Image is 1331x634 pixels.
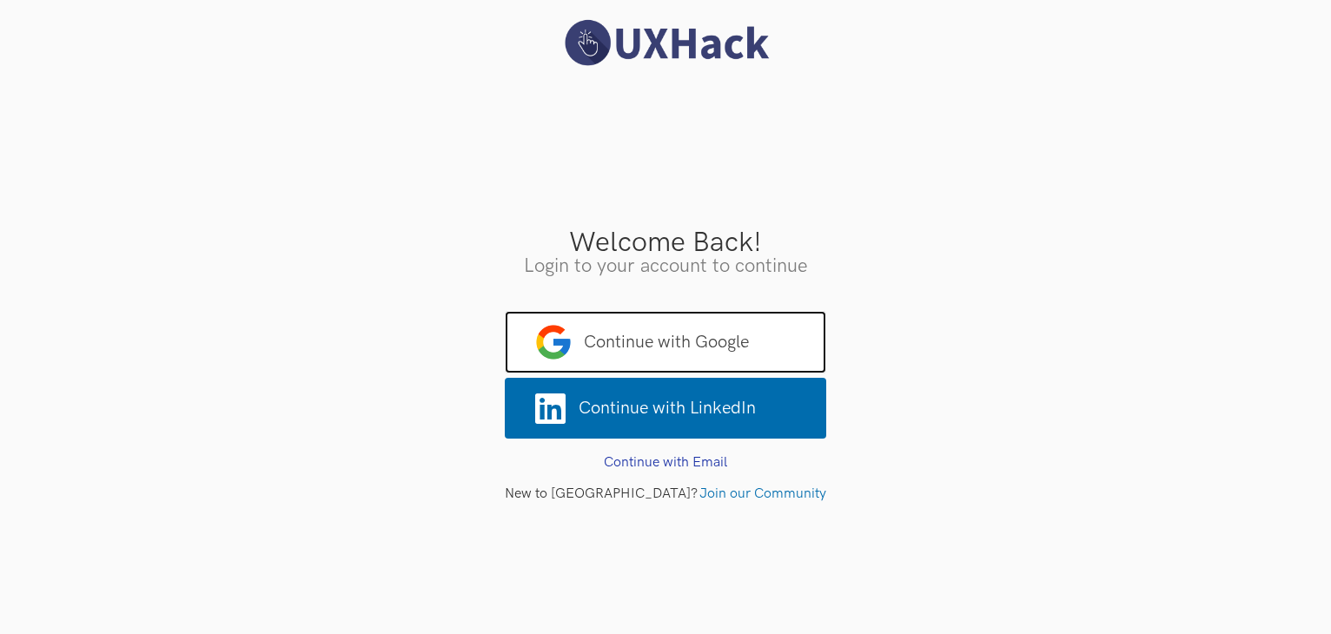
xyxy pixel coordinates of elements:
[505,485,698,502] span: New to [GEOGRAPHIC_DATA]?
[13,229,1318,257] h3: Welcome Back!
[604,454,727,471] a: Continue with Email
[505,311,826,373] a: Continue with Google
[505,378,826,439] a: Continue with LinkedIn
[13,257,1318,276] h3: Login to your account to continue
[536,325,571,360] img: google-logo.png
[557,17,774,69] img: UXHack logo
[699,485,826,502] a: Join our Community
